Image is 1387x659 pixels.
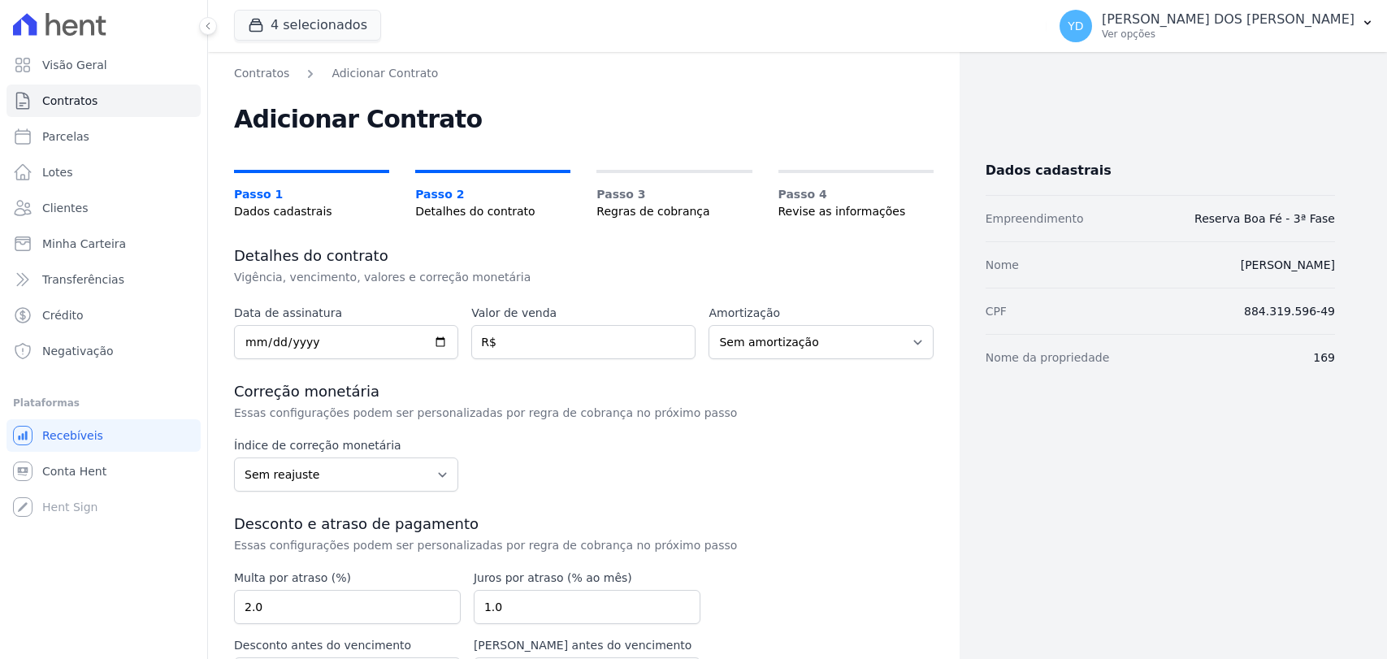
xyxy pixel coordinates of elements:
a: Lotes [7,156,201,189]
h3: Desconto e atraso de pagamento [234,514,934,534]
a: Adicionar Contrato [332,65,438,82]
span: Detalhes do contrato [415,203,570,220]
a: Visão Geral [7,49,201,81]
span: Visão Geral [42,57,107,73]
label: Juros por atraso (% ao mês) [474,570,700,587]
h3: Dados cadastrais [986,159,1335,182]
span: Negativação [42,343,114,359]
nav: Breadcrumb [234,65,934,82]
button: YD [PERSON_NAME] DOS [PERSON_NAME] Ver opções [1047,3,1387,49]
a: Parcelas [7,120,201,153]
label: [PERSON_NAME] antes do vencimento [474,637,700,654]
span: Passo 4 [778,186,934,203]
span: Dados cadastrais [234,203,389,220]
h3: Correção monetária [234,382,934,401]
span: Recebíveis [42,427,103,444]
dd: Reserva Boa Fé - 3ª Fase [1194,209,1335,228]
span: YD [1068,20,1083,32]
button: 4 selecionados [234,10,381,41]
dt: Nome da propriedade [986,348,1110,367]
dt: Nome [986,255,1019,275]
dt: Empreendimento [986,209,1084,228]
label: Índice de correção monetária [234,437,458,454]
span: Passo 3 [596,186,752,203]
nav: Progress [234,170,934,220]
a: Negativação [7,335,201,367]
p: Ver opções [1102,28,1354,41]
p: Essas configurações podem ser personalizadas por regra de cobrança no próximo passo [234,537,780,553]
a: Transferências [7,263,201,296]
label: Data de assinatura [234,305,458,322]
dd: 884.319.596-49 [1244,301,1335,321]
span: Contratos [42,93,98,109]
span: Passo 2 [415,186,570,203]
label: Valor de venda [471,305,696,322]
label: Amortização [709,305,933,322]
div: Plataformas [13,393,194,413]
h2: Adicionar Contrato [234,108,934,131]
span: Minha Carteira [42,236,126,252]
span: Parcelas [42,128,89,145]
p: Vigência, vencimento, valores e correção monetária [234,269,780,285]
h3: Detalhes do contrato [234,246,934,266]
span: Crédito [42,307,84,323]
span: Transferências [42,271,124,288]
a: Recebíveis [7,419,201,452]
p: [PERSON_NAME] DOS [PERSON_NAME] [1102,11,1354,28]
span: Regras de cobrança [596,203,752,220]
dd: [PERSON_NAME] [1241,255,1335,275]
a: Contratos [234,65,289,82]
a: Contratos [7,85,201,117]
span: Clientes [42,200,88,216]
span: Lotes [42,164,73,180]
dd: 169 [1313,348,1335,367]
p: Essas configurações podem ser personalizadas por regra de cobrança no próximo passo [234,405,780,421]
label: Desconto antes do vencimento [234,637,461,654]
label: Multa por atraso (%) [234,570,461,587]
span: Revise as informações [778,203,934,220]
a: Conta Hent [7,455,201,488]
span: Conta Hent [42,463,106,479]
dt: CPF [986,301,1007,321]
a: Clientes [7,192,201,224]
a: Minha Carteira [7,228,201,260]
a: Crédito [7,299,201,332]
span: Passo 1 [234,186,389,203]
